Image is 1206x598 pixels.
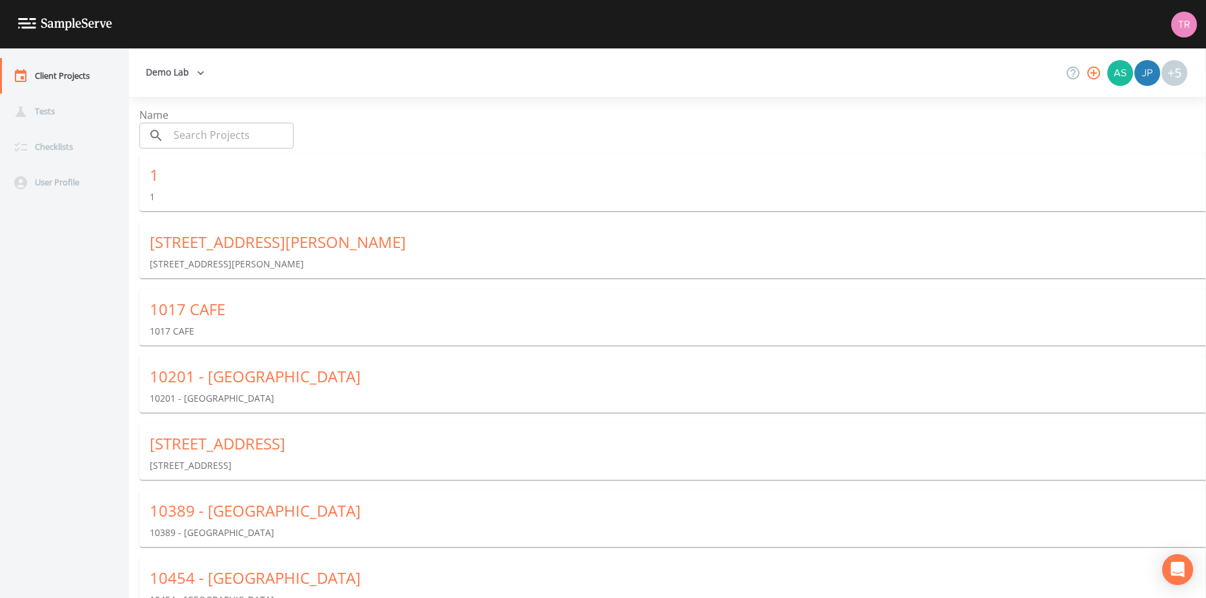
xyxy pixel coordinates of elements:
p: 1017 CAFE [150,325,1206,338]
p: [STREET_ADDRESS][PERSON_NAME] [150,258,1206,271]
img: 8dbde18950521cadd8253ffd14ed111f [1107,60,1133,86]
p: 10389 - [GEOGRAPHIC_DATA] [150,526,1206,539]
div: 1 [150,165,1206,185]
div: Asher Demo [1107,60,1134,86]
p: [STREET_ADDRESS] [150,459,1206,472]
div: 10389 - [GEOGRAPHIC_DATA] [150,500,1206,521]
div: [STREET_ADDRESS] [150,433,1206,454]
div: Open Intercom Messenger [1162,554,1193,585]
div: Joshua gere Paul [1134,60,1161,86]
img: 939099765a07141c2f55256aeaad4ea5 [1171,12,1197,37]
p: 10201 - [GEOGRAPHIC_DATA] [150,392,1206,405]
button: Demo Lab [141,61,210,85]
div: 10454 - [GEOGRAPHIC_DATA] [150,568,1206,588]
span: Name [139,108,168,122]
img: 41241ef155101aa6d92a04480b0d0000 [1134,60,1160,86]
div: 1017 CAFE [150,299,1206,320]
img: logo [18,18,112,30]
div: +5 [1161,60,1187,86]
div: 10201 - [GEOGRAPHIC_DATA] [150,366,1206,387]
input: Search Projects [169,123,294,149]
p: 1 [150,191,1206,203]
div: [STREET_ADDRESS][PERSON_NAME] [150,232,1206,253]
